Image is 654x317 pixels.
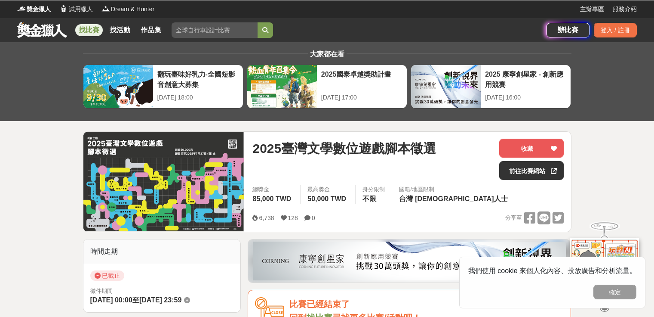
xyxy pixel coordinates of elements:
[247,65,407,109] a: 2025國泰卓越獎助計畫[DATE] 17:00
[399,195,413,202] span: 台灣
[362,195,376,202] span: 不限
[259,214,274,221] span: 6,738
[90,288,113,294] span: 徵件期間
[253,242,566,280] img: be6ed63e-7b41-4cb8-917a-a53bd949b1b4.png
[593,285,636,299] button: 確定
[157,69,239,89] div: 翻玩臺味好乳力-全國短影音創意大募集
[59,5,93,14] a: Logo試用獵人
[312,214,315,221] span: 0
[547,23,590,37] a: 辦比賽
[415,195,507,202] span: [DEMOGRAPHIC_DATA]人士
[499,139,564,158] button: 收藏
[101,5,154,14] a: LogoDream & Hunter
[485,69,566,89] div: 2025 康寧創星家 - 創新應用競賽
[59,4,68,13] img: Logo
[17,5,51,14] a: Logo獎金獵人
[362,185,385,194] div: 身分限制
[252,139,436,158] span: 2025臺灣文學數位遊戲腳本徵選
[321,93,402,102] div: [DATE] 17:00
[399,185,510,194] div: 國籍/地區限制
[321,69,402,89] div: 2025國泰卓越獎助計畫
[505,211,522,224] span: 分享至
[570,238,639,295] img: d2146d9a-e6f6-4337-9592-8cefde37ba6b.png
[132,296,139,304] span: 至
[252,185,293,194] span: 總獎金
[613,5,637,14] a: 服務介紹
[307,185,348,194] span: 最高獎金
[90,270,124,281] span: 已截止
[252,195,291,202] span: 85,000 TWD
[69,5,93,14] span: 試用獵人
[75,24,103,36] a: 找比賽
[288,214,298,221] span: 128
[485,93,566,102] div: [DATE] 16:00
[83,239,241,264] div: 時間走期
[468,267,636,274] span: 我們使用 cookie 來個人化內容、投放廣告和分析流量。
[308,50,347,58] span: 大家都在看
[83,65,243,109] a: 翻玩臺味好乳力-全國短影音創意大募集[DATE] 18:00
[411,65,571,109] a: 2025 康寧創星家 - 創新應用競賽[DATE] 16:00
[17,4,26,13] img: Logo
[137,24,165,36] a: 作品集
[499,161,564,180] a: 前往比賽網站
[594,23,637,37] div: 登入 / 註冊
[83,132,244,231] img: Cover Image
[172,22,258,38] input: 全球自行車設計比賽
[289,297,564,311] div: 比賽已經結束了
[101,4,110,13] img: Logo
[106,24,134,36] a: 找活動
[111,5,154,14] span: Dream & Hunter
[90,296,132,304] span: [DATE] 00:00
[139,296,181,304] span: [DATE] 23:59
[307,195,346,202] span: 50,000 TWD
[157,93,239,102] div: [DATE] 18:00
[27,5,51,14] span: 獎金獵人
[580,5,604,14] a: 主辦專區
